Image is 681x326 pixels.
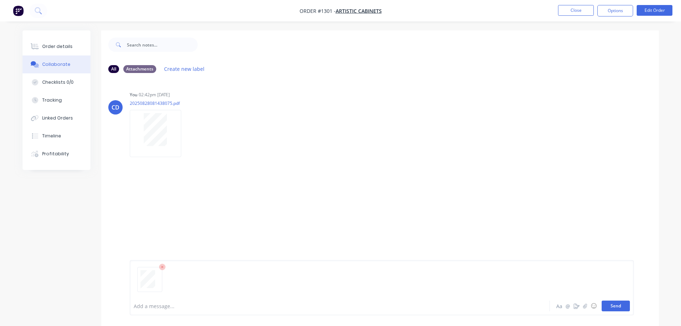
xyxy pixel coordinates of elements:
[336,8,382,14] a: Artistic Cabinets
[23,91,90,109] button: Tracking
[555,302,564,310] button: Aa
[558,5,594,16] button: Close
[42,43,73,50] div: Order details
[564,302,572,310] button: @
[23,145,90,163] button: Profitability
[602,301,630,311] button: Send
[23,38,90,55] button: Order details
[42,97,62,103] div: Tracking
[23,73,90,91] button: Checklists 0/0
[597,5,633,16] button: Options
[130,92,137,98] div: You
[23,127,90,145] button: Timeline
[42,79,74,86] div: Checklists 0/0
[589,302,598,310] button: ☺
[108,65,119,73] div: All
[13,5,24,16] img: Factory
[42,151,69,157] div: Profitability
[637,5,672,16] button: Edit Order
[139,92,170,98] div: 02:42pm [DATE]
[112,103,119,112] div: CD
[127,38,198,52] input: Search notes...
[123,65,156,73] div: Attachments
[161,64,208,74] button: Create new label
[23,55,90,73] button: Collaborate
[42,61,70,68] div: Collaborate
[300,8,336,14] span: Order #1301 -
[130,100,188,106] p: 20250828081438075.pdf
[42,115,73,121] div: Linked Orders
[23,109,90,127] button: Linked Orders
[42,133,61,139] div: Timeline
